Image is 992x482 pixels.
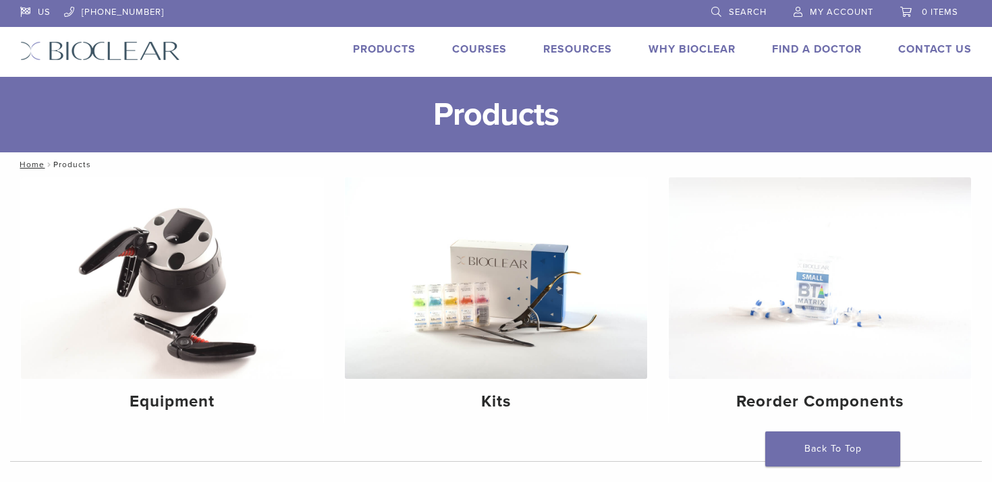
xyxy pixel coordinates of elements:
[20,41,180,61] img: Bioclear
[765,431,900,466] a: Back To Top
[922,7,958,18] span: 0 items
[45,161,53,168] span: /
[669,177,971,423] a: Reorder Components
[353,42,416,56] a: Products
[649,42,736,56] a: Why Bioclear
[772,42,862,56] a: Find A Doctor
[345,177,647,423] a: Kits
[898,42,972,56] a: Contact Us
[356,390,636,414] h4: Kits
[21,177,323,423] a: Equipment
[729,7,767,18] span: Search
[16,160,45,169] a: Home
[452,42,507,56] a: Courses
[21,177,323,379] img: Equipment
[10,152,982,177] nav: Products
[669,177,971,379] img: Reorder Components
[543,42,612,56] a: Resources
[345,177,647,379] img: Kits
[32,390,312,414] h4: Equipment
[680,390,960,414] h4: Reorder Components
[810,7,873,18] span: My Account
